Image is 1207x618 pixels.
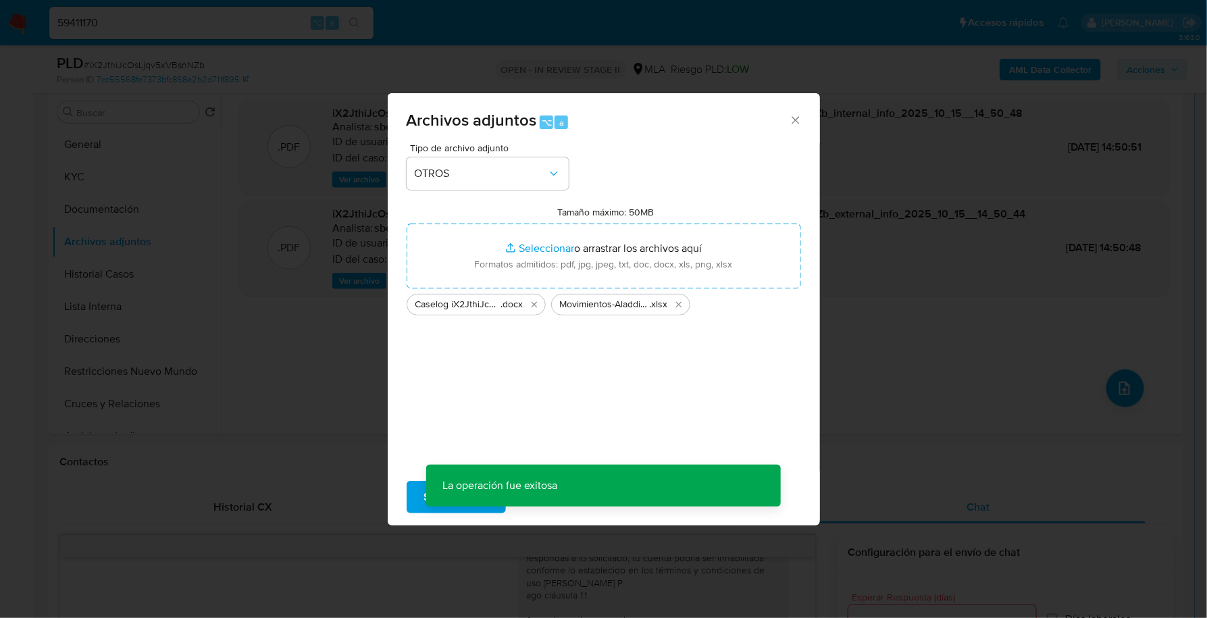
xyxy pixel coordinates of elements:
[501,298,523,311] span: .docx
[407,157,569,190] button: OTROS
[789,113,801,126] button: Cerrar
[671,297,687,313] button: Eliminar Movimientos-Aladdin - Vanesa Converso.xlsx
[415,167,547,180] span: OTROS
[426,465,573,507] p: La operación fue exitosa
[650,298,668,311] span: .xlsx
[410,143,572,153] span: Tipo de archivo adjunto
[542,116,552,129] span: ⌥
[559,116,564,129] span: a
[407,481,506,513] button: Subir archivo
[424,482,488,512] span: Subir archivo
[407,108,537,132] span: Archivos adjuntos
[560,298,650,311] span: Movimientos-Aladdin - [PERSON_NAME]
[526,297,542,313] button: Eliminar Caselog iX2JthiJcOsLjqv5xVBsnNZb_2025_09_18_00_35_44.docx
[557,206,654,218] label: Tamaño máximo: 50MB
[407,288,801,315] ul: Archivos seleccionados
[529,482,573,512] span: Cancelar
[415,298,501,311] span: Caselog iX2JthiJcOsLjqv5xVBsnNZb_2025_09_18_00_35_44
